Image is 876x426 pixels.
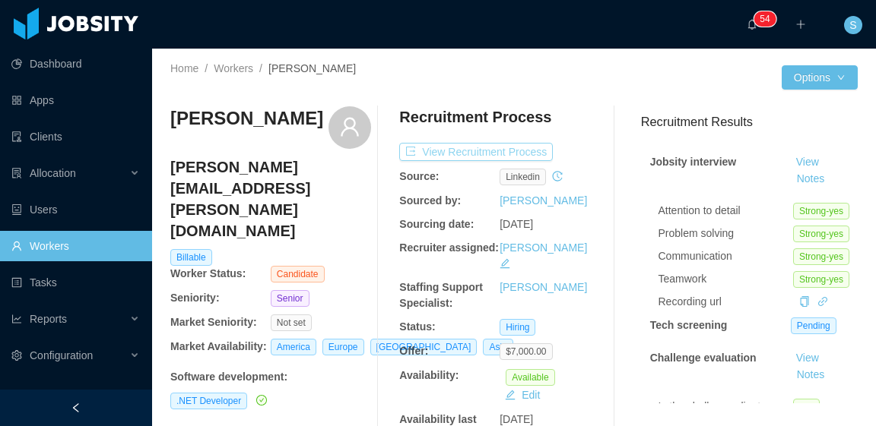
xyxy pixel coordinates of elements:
i: icon: line-chart [11,314,22,324]
i: icon: history [552,171,563,181]
b: Worker Status: [170,267,246,279]
span: / [259,62,262,74]
div: Teamwork [659,271,793,287]
a: icon: appstoreApps [11,85,140,115]
button: Optionsicon: down [782,65,858,90]
b: Status: [399,320,435,333]
span: Hiring [500,319,535,336]
button: icon: exportView Recruitment Process [399,143,553,161]
span: / [205,62,208,74]
a: Home [170,62,198,74]
sup: 54 [754,11,776,27]
div: Recording url [659,294,793,310]
a: [PERSON_NAME] [500,194,587,207]
a: icon: check-circle [253,394,267,406]
b: Market Seniority: [170,316,257,328]
a: icon: auditClients [11,121,140,152]
span: Strong-yes [793,271,849,288]
b: Availability: [399,369,459,381]
div: Communication [659,248,793,264]
span: $7,000.00 [500,343,552,360]
a: icon: robotUsers [11,194,140,225]
span: [DATE] [500,218,533,230]
span: [PERSON_NAME] [268,62,356,74]
a: [PERSON_NAME] [500,281,587,293]
b: Offer: [399,345,428,357]
button: Notes [791,366,831,384]
p: 4 [765,11,770,27]
a: View [791,156,824,168]
b: Source: [399,170,439,182]
b: Seniority: [170,292,220,304]
strong: Tech screening [650,319,728,331]
span: linkedin [500,169,546,185]
span: Reports [30,313,67,325]
i: icon: edit [500,258,510,269]
b: Recruiter assigned: [399,241,499,254]
i: icon: user [339,116,360,137]
span: [GEOGRAPHIC_DATA] [370,339,478,355]
span: Yes [793,399,820,415]
i: icon: link [817,296,828,307]
strong: Jobsity interview [650,156,737,168]
span: Configuration [30,349,93,361]
span: Allocation [30,167,76,179]
i: icon: copy [799,296,810,307]
span: .NET Developer [170,393,247,409]
div: Copy [799,294,810,310]
span: S [849,16,856,34]
span: Strong-yes [793,226,849,242]
i: icon: check-circle [256,395,267,405]
span: [DATE] [500,413,533,425]
span: Not set [271,314,312,331]
a: View [791,352,824,364]
span: Billable [170,249,212,266]
a: icon: exportView Recruitment Process [399,146,553,158]
p: 5 [760,11,765,27]
a: icon: pie-chartDashboard [11,49,140,79]
h4: Recruitment Process [399,106,551,128]
a: icon: userWorkers [11,231,140,261]
button: Notes [791,170,831,188]
b: Sourcing date: [399,218,474,230]
i: icon: plus [795,19,806,30]
a: icon: link [817,295,828,308]
span: Senior [271,290,309,307]
div: Attention to detail [659,203,793,219]
a: [PERSON_NAME] [500,241,587,254]
b: Sourced by: [399,194,461,207]
a: icon: profileTasks [11,267,140,298]
div: Problem solving [659,226,793,241]
strong: Challenge evaluation [650,352,757,364]
span: Candidate [271,266,325,282]
a: Workers [214,62,253,74]
i: icon: solution [11,168,22,178]
h3: [PERSON_NAME] [170,106,323,131]
span: Strong-yes [793,203,849,219]
span: Europe [322,339,364,355]
b: Staffing Support Specialist: [399,281,483,309]
b: Market Availability: [170,340,267,352]
span: Pending [791,317,836,334]
span: Strong-yes [793,248,849,265]
span: America [271,339,316,355]
h4: [PERSON_NAME][EMAIL_ADDRESS][PERSON_NAME][DOMAIN_NAME] [170,156,371,241]
i: icon: bell [747,19,757,30]
i: icon: setting [11,350,22,361]
h3: Recruitment Results [641,112,858,131]
button: icon: editEdit [499,386,546,404]
b: Software development : [170,371,287,383]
